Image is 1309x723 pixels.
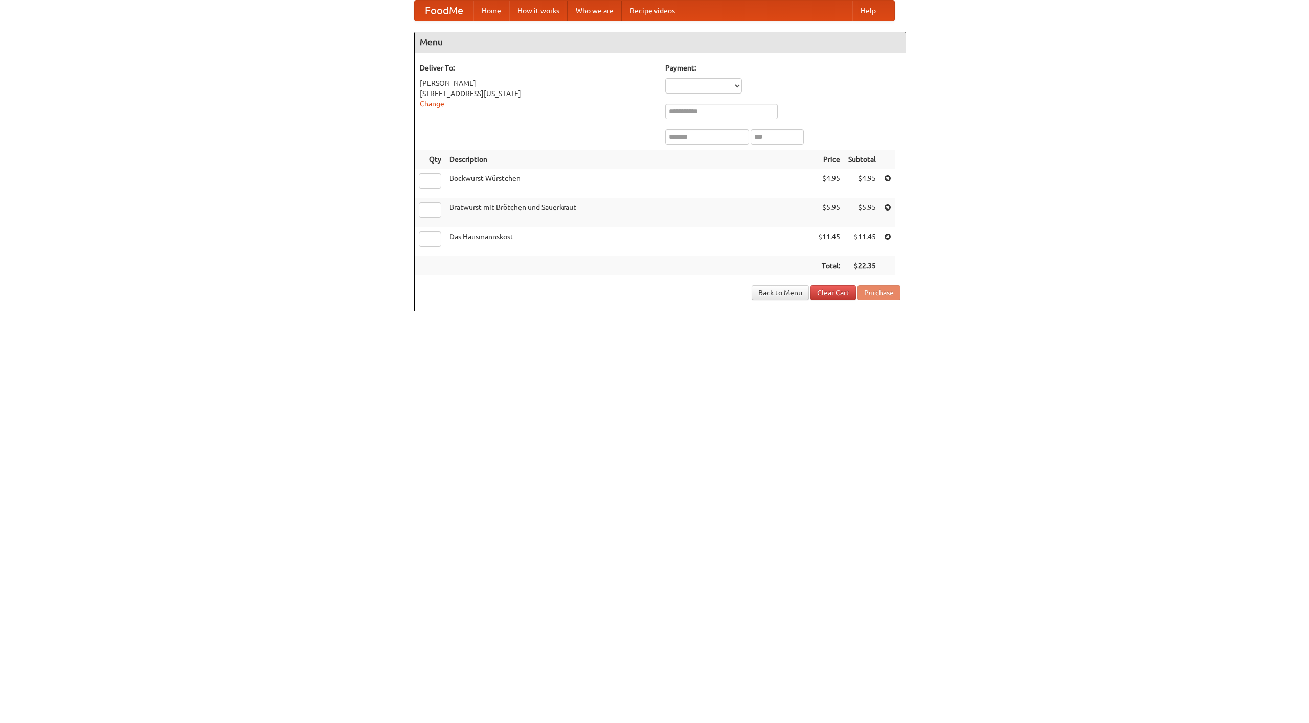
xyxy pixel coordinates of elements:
[665,63,900,73] h5: Payment:
[844,256,880,275] th: $22.35
[752,285,809,300] a: Back to Menu
[415,1,473,21] a: FoodMe
[844,169,880,198] td: $4.95
[814,227,844,256] td: $11.45
[844,227,880,256] td: $11.45
[473,1,509,21] a: Home
[509,1,568,21] a: How it works
[814,198,844,227] td: $5.95
[844,198,880,227] td: $5.95
[415,32,906,53] h4: Menu
[420,78,655,88] div: [PERSON_NAME]
[445,198,814,227] td: Bratwurst mit Brötchen und Sauerkraut
[814,169,844,198] td: $4.95
[622,1,683,21] a: Recipe videos
[420,63,655,73] h5: Deliver To:
[852,1,884,21] a: Help
[420,100,444,108] a: Change
[568,1,622,21] a: Who we are
[420,88,655,99] div: [STREET_ADDRESS][US_STATE]
[445,169,814,198] td: Bockwurst Würstchen
[810,285,856,300] a: Clear Cart
[857,285,900,300] button: Purchase
[844,150,880,169] th: Subtotal
[445,150,814,169] th: Description
[415,150,445,169] th: Qty
[814,150,844,169] th: Price
[445,227,814,256] td: Das Hausmannskost
[814,256,844,275] th: Total:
